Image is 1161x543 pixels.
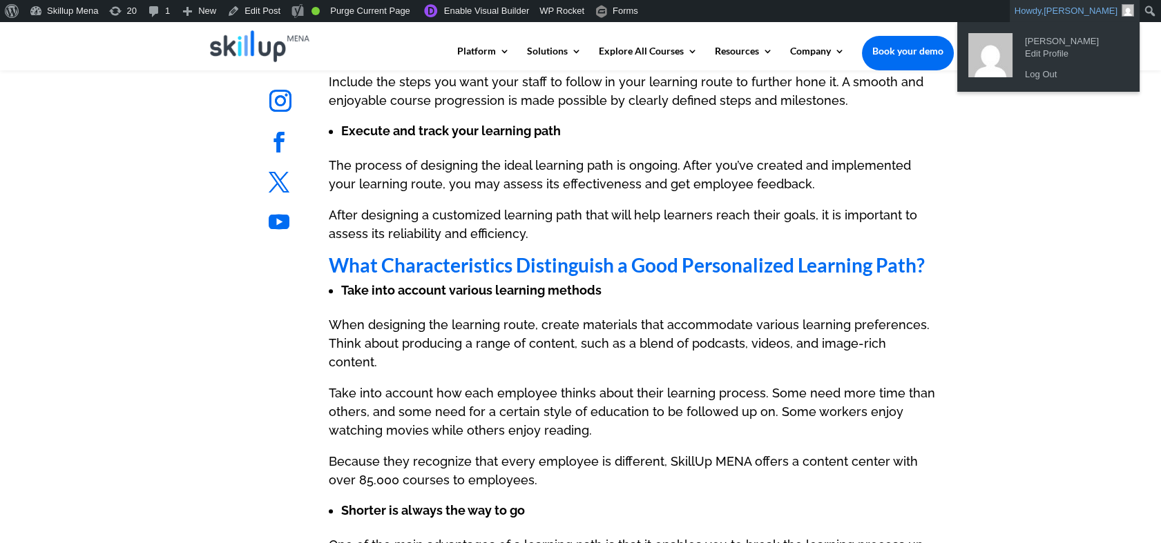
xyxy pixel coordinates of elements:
[527,46,582,70] a: Solutions
[715,46,773,70] a: Resources
[311,7,320,15] div: Good
[329,253,925,277] strong: What Characteristics Distinguish a Good Personalized Learning Path?
[329,72,936,122] p: Include the steps you want your staff to follow in your learning route to further hone it. A smoo...
[599,46,698,70] a: Explore All Courses
[210,30,310,62] img: Skillup Mena
[329,384,936,452] p: Take into account how each employee thinks about their learning process. Some need more time than...
[258,201,300,243] a: Follow on Youtube
[790,46,845,70] a: Company
[258,79,303,123] a: Follow on Instagram
[1025,43,1122,55] span: Edit Profile
[258,161,300,203] a: Follow on X
[1092,477,1161,543] iframe: Chat Widget
[862,36,954,66] a: Book your demo
[329,315,936,384] p: When designing the learning route, create materials that accommodate various learning preferences...
[457,46,510,70] a: Platform
[258,121,300,163] a: Follow on Facebook
[1044,6,1117,16] span: [PERSON_NAME]
[341,124,561,138] strong: Execute and track your learning path
[1018,66,1129,83] a: Log Out
[329,156,936,206] p: The process of designing the ideal learning path is ongoing. After you’ve created and implemented...
[1025,30,1122,43] span: [PERSON_NAME]
[341,283,602,297] strong: Take into account various learning methods
[957,22,1140,92] ul: Howdy, Zainab Hassan
[329,206,936,255] p: After designing a customized learning path that will help learners reach their goals, it is impor...
[341,503,525,517] strong: Shorter is always the way to go
[329,452,936,502] p: Because they recognize that every employee is different, SkillUp MENA offers a content center wit...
